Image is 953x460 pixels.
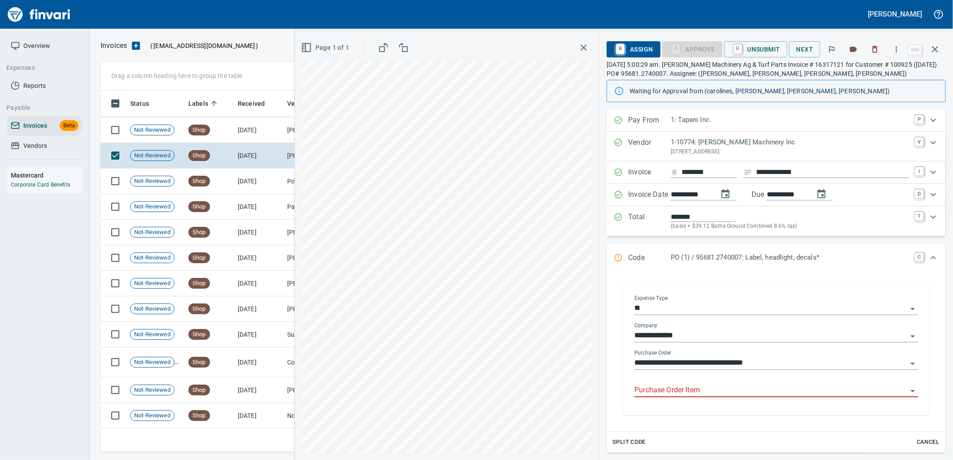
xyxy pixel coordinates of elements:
button: Labels [844,39,863,59]
td: [DATE] [234,271,284,296]
button: UUnsubmit [724,41,787,57]
span: Cancel [916,437,940,447]
span: Split Code [612,437,646,447]
button: Page 1 of 1 [299,39,353,56]
label: Expense Type [634,296,668,301]
span: Not-Reviewed [131,203,174,211]
div: Waiting for Approval from (carolines, [PERSON_NAME], [PERSON_NAME], [PERSON_NAME]) [630,83,938,99]
p: Code [628,252,671,264]
td: Coast Aluminum & Architectual Inc (1-22793) [284,347,373,378]
h6: Mastercard [11,170,82,180]
span: Not-Reviewed [131,358,174,367]
p: PO (1) / 95681.2740007: Label, headlight, decals* [671,252,909,263]
span: Not-Reviewed [131,152,174,160]
p: [STREET_ADDRESS] [671,148,909,156]
td: [DATE] [234,220,284,245]
span: Not-Reviewed [131,228,174,237]
span: Pages Split [175,358,190,365]
td: [DATE] [234,378,284,403]
a: P [915,115,924,124]
td: [DATE] [234,296,284,322]
nav: breadcrumb [101,40,127,51]
a: U [734,44,742,54]
span: Unsubmit [731,42,780,57]
button: Open [906,357,919,370]
p: 1: Tapani Inc. [671,115,909,125]
a: R [616,44,625,54]
td: Sunbelt Rentals, Inc (1-10986) [284,322,373,347]
span: Next [796,44,813,55]
div: Expand [607,132,946,161]
img: Finvari [5,4,73,25]
span: Status [130,98,149,109]
button: RAssign [607,41,660,57]
a: V [915,137,924,146]
p: Drag a column heading here to group the table [111,71,243,80]
span: Not-Reviewed [131,126,174,135]
span: Labels [188,98,208,109]
p: Pay From [628,115,671,126]
button: Next [789,41,821,58]
svg: Invoice number [671,167,678,178]
span: Vendor / From [287,98,328,109]
span: Assign [614,42,653,57]
span: [EMAIL_ADDRESS][DOMAIN_NAME] [153,41,256,50]
td: [DATE] [234,169,284,194]
a: InvoicesBeta [7,116,82,136]
a: Vendors [7,136,82,156]
button: Flag [822,39,842,59]
span: Not-Reviewed [131,279,174,288]
span: Vendor / From [287,98,340,109]
a: Overview [7,36,82,56]
span: Not-Reviewed [131,177,174,186]
a: esc [909,45,922,55]
div: Expand [607,273,946,453]
a: T [915,212,924,221]
div: Expand [607,161,946,184]
td: [PERSON_NAME] Machinery Co (1-10794) [284,220,373,245]
td: [DATE] [234,117,284,143]
svg: Invoice description [743,168,752,177]
span: Close invoice [906,39,946,60]
span: Shop [189,228,210,237]
button: Payable [3,100,78,116]
span: Shop [189,305,210,313]
div: Expand [607,184,946,206]
td: [DATE] [234,347,284,378]
td: [PERSON_NAME] Machinery Co (1-10794) [284,245,373,271]
p: Total [628,212,671,231]
button: More [887,39,906,59]
td: [PERSON_NAME] Machinery Co (1-10794) [284,296,373,322]
span: Beta [60,121,79,131]
span: Shop [189,386,210,395]
span: Reports [23,80,46,91]
div: Purchase Order Item required [662,44,722,52]
p: Invoice [628,167,671,178]
button: Discard [865,39,885,59]
p: Vendor [628,137,671,156]
p: Invoices [101,40,127,51]
td: [PERSON_NAME] Machinery Inc (1-10774) [284,143,373,169]
label: Company [634,323,658,329]
span: Not-Reviewed [131,305,174,313]
h5: [PERSON_NAME] [868,9,922,19]
p: ( ) [145,41,258,50]
td: [PERSON_NAME] Machinery Co (1-10794) [284,117,373,143]
span: Shop [189,126,210,135]
span: Page 1 of 1 [303,42,349,53]
td: Pasco Machine Company, Inc. (1-38068) [284,194,373,220]
span: Shop [189,152,210,160]
span: Labels [188,98,220,109]
td: [DATE] [234,194,284,220]
div: Expand [607,109,946,132]
a: D [915,189,924,198]
span: Received [238,98,276,109]
span: Overview [23,40,50,52]
p: 1-10774: [PERSON_NAME] Machinery Inc [671,137,909,148]
span: Not-Reviewed [131,412,174,420]
button: Open [906,303,919,315]
span: Shop [189,358,210,367]
button: Cancel [914,435,942,449]
p: Invoice Date [628,189,671,201]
